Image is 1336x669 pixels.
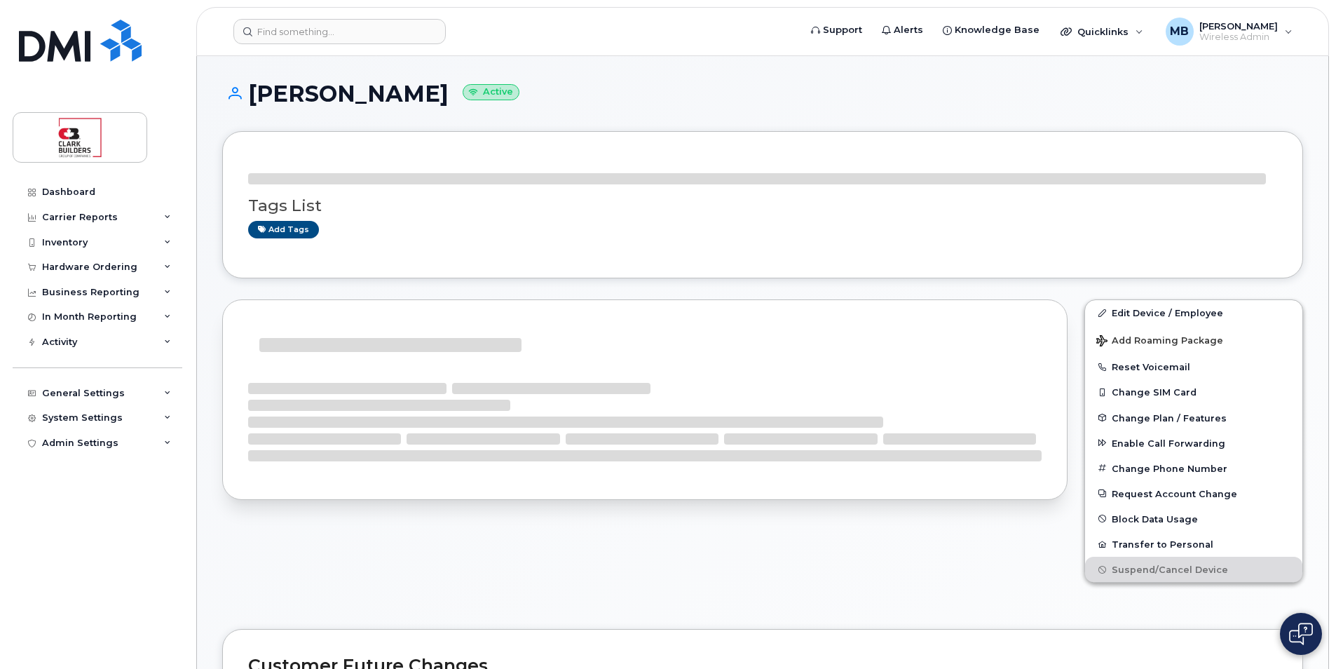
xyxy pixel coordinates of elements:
[1085,379,1302,405] button: Change SIM Card
[1112,438,1225,448] span: Enable Call Forwarding
[1085,325,1302,354] button: Add Roaming Package
[1085,431,1302,456] button: Enable Call Forwarding
[463,84,519,100] small: Active
[1085,405,1302,431] button: Change Plan / Features
[1085,354,1302,379] button: Reset Voicemail
[1096,335,1223,349] span: Add Roaming Package
[1085,300,1302,325] a: Edit Device / Employee
[248,221,319,238] a: Add tags
[1112,412,1227,423] span: Change Plan / Features
[1112,565,1228,575] span: Suspend/Cancel Device
[1085,481,1302,506] button: Request Account Change
[1289,623,1313,645] img: Open chat
[1085,506,1302,532] button: Block Data Usage
[1085,456,1302,481] button: Change Phone Number
[248,197,1277,215] h3: Tags List
[1085,532,1302,557] button: Transfer to Personal
[222,81,1303,106] h1: [PERSON_NAME]
[1085,557,1302,582] button: Suspend/Cancel Device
